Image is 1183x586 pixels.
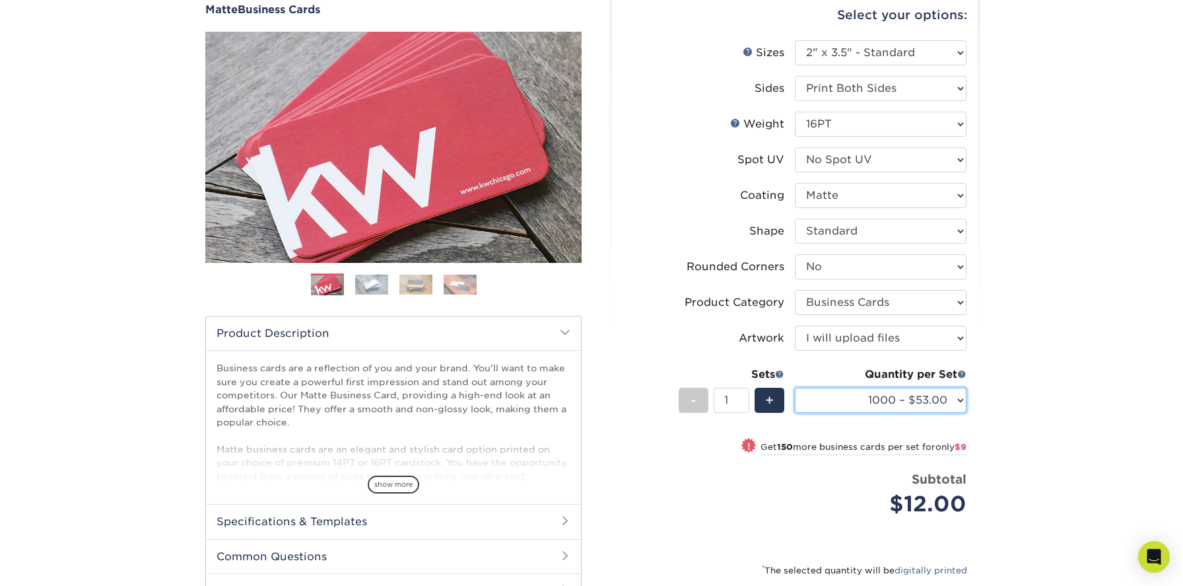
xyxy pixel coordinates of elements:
h2: Specifications & Templates [206,504,581,538]
div: Sizes [743,45,784,61]
a: digitally printed [895,566,967,575]
div: $12.00 [805,488,966,520]
img: Business Cards 04 [444,274,477,295]
small: Get more business cards per set for [760,442,966,455]
h1: Business Cards [205,3,582,16]
span: Matte [205,3,238,16]
span: - [691,390,696,410]
img: Business Cards 02 [355,274,388,295]
div: Shape [749,223,784,239]
div: Artwork [739,330,784,346]
span: only [935,442,966,452]
div: Weight [730,116,784,132]
div: Product Category [685,295,784,311]
iframe: Google Customer Reviews [3,546,112,581]
strong: Subtotal [912,472,966,486]
p: Business cards are a reflection of you and your brand. You'll want to make sure you create a powe... [217,361,570,550]
div: Open Intercom Messenger [1138,541,1170,573]
a: MatteBusiness Cards [205,3,582,16]
h2: Product Description [206,316,581,350]
h2: Common Questions [206,539,581,573]
img: Business Cards 03 [399,274,432,295]
span: show more [368,476,419,494]
div: Sides [755,81,784,96]
div: Sets [679,367,784,383]
div: Spot UV [737,152,784,168]
span: $9 [955,442,966,452]
div: Quantity per Set [795,367,966,383]
div: Rounded Corners [687,259,784,275]
div: Coating [740,188,784,203]
span: + [765,390,774,410]
img: Business Cards 01 [311,269,344,302]
strong: 150 [777,442,793,452]
small: The selected quantity will be [762,566,967,575]
span: ! [747,439,751,453]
